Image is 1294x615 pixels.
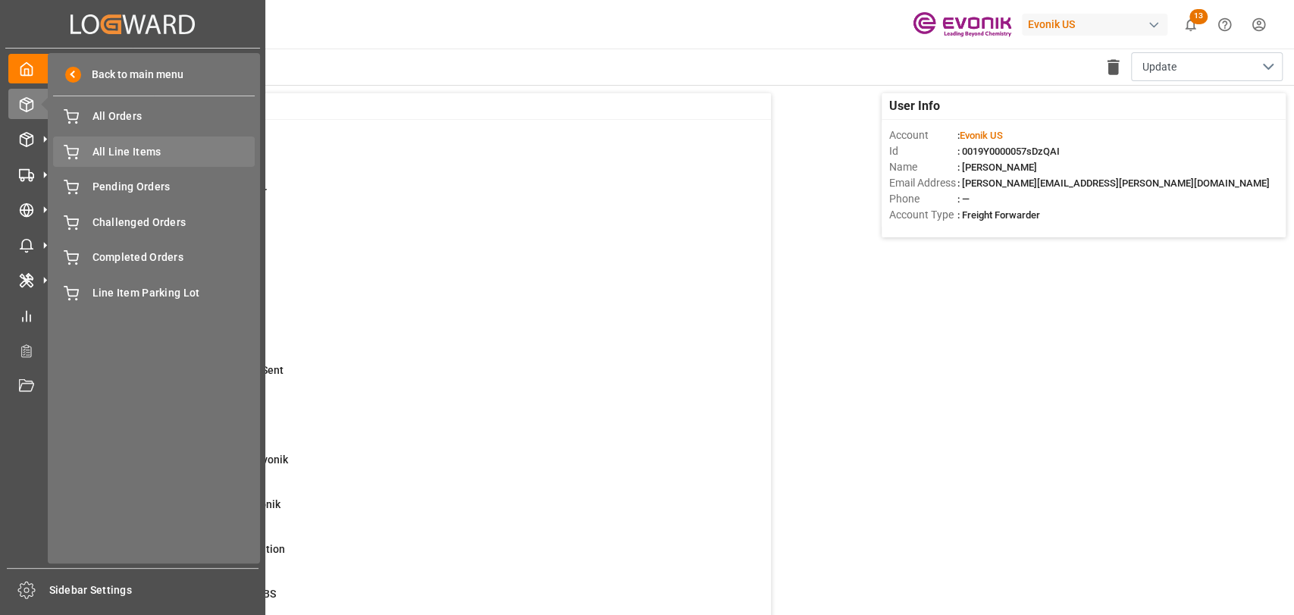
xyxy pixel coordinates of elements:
[957,177,1270,189] span: : [PERSON_NAME][EMAIL_ADDRESS][PERSON_NAME][DOMAIN_NAME]
[92,144,255,160] span: All Line Items
[957,130,1003,141] span: :
[77,452,752,484] a: 0Error on Initial Sales Order to EvonikShipment
[53,172,255,202] a: Pending Orders
[889,175,957,191] span: Email Address
[913,11,1011,38] img: Evonik-brand-mark-Deep-Purple-RGB.jpeg_1700498283.jpeg
[889,127,957,143] span: Account
[1022,14,1167,36] div: Evonik US
[77,318,752,350] a: 4ETA > 10 Days , No ATA EnteredShipment
[957,146,1060,157] span: : 0019Y0000057sDzQAI
[960,130,1003,141] span: Evonik US
[8,300,257,330] a: My Reports
[53,136,255,166] a: All Line Items
[92,215,255,231] span: Challenged Orders
[1208,8,1242,42] button: Help Center
[81,67,183,83] span: Back to main menu
[8,336,257,366] a: Transport Planner
[889,159,957,175] span: Name
[92,179,255,195] span: Pending Orders
[53,102,255,131] a: All Orders
[77,407,752,439] a: 3ETD < 3 Days,No Del # Rec'dShipment
[1189,9,1208,24] span: 13
[889,191,957,207] span: Phone
[1173,8,1208,42] button: show 13 new notifications
[8,54,257,83] a: My Cockpit
[957,162,1037,173] span: : [PERSON_NAME]
[77,139,752,171] a: 0MOT Missing at Order LevelSales Order-IVPO
[77,497,752,529] a: 0Error Sales Order Update to EvonikShipment
[92,285,255,301] span: Line Item Parking Lot
[92,108,255,124] span: All Orders
[8,371,257,400] a: Document Management
[1131,52,1283,81] button: open menu
[53,278,255,307] a: Line Item Parking Lot
[1142,59,1177,75] span: Update
[77,273,752,305] a: 5ABS: No Bkg Req Sent DateShipment
[53,243,255,272] a: Completed Orders
[77,541,752,573] a: 32ABS: Missing Booking ConfirmationShipment
[53,207,255,237] a: Challenged Orders
[77,228,752,260] a: 18ABS: No Init Bkg Conf DateShipment
[889,207,957,223] span: Account Type
[77,184,752,215] a: 0Scorecard Bkg Request MonitorShipment
[77,362,752,394] a: 16ETD>3 Days Past,No Cost Msg SentShipment
[889,143,957,159] span: Id
[957,193,970,205] span: : —
[889,97,940,115] span: User Info
[1022,10,1173,39] button: Evonik US
[957,209,1040,221] span: : Freight Forwarder
[92,249,255,265] span: Completed Orders
[49,582,259,598] span: Sidebar Settings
